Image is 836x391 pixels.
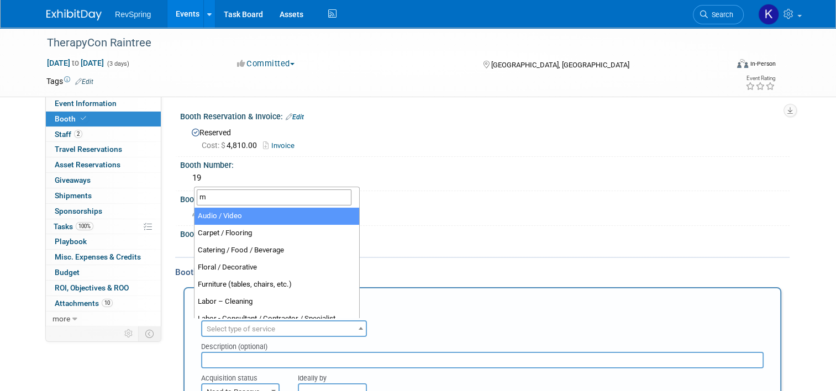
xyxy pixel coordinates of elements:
img: Format-Inperson.png [737,59,748,68]
li: Furniture (tables, chairs, etc.) [194,276,359,293]
div: Booth Notes: [180,226,790,240]
td: Tags [46,76,93,87]
span: Giveaways [55,176,91,184]
span: Staff [55,130,82,139]
li: Labor - Consultant / Contractor / Specialist [194,310,359,327]
span: Playbook [55,237,87,246]
div: TherapyCon Raintree [43,33,714,53]
div: Description (optional) [201,337,764,352]
div: Booth Services [175,266,790,278]
span: Select type of service [207,325,275,333]
a: Staff2 [46,127,161,142]
span: Attachments [55,299,113,308]
span: Shipments [55,191,92,200]
span: Booth [55,114,88,123]
a: Invoice [263,141,300,150]
a: Misc. Expenses & Credits [46,250,161,265]
span: 2 [74,130,82,138]
span: Travel Reservations [55,145,122,154]
a: Asset Reservations [46,157,161,172]
a: Tasks100% [46,219,161,234]
div: Reserved [188,124,781,151]
span: Event Information [55,99,117,108]
td: Personalize Event Tab Strip [119,326,139,341]
i: Booth reservation complete [81,115,86,121]
body: Rich Text Area. Press ALT-0 for help. [6,4,548,15]
div: Ideally by [298,368,716,383]
a: Booth [46,112,161,126]
button: Committed [233,58,299,70]
td: Toggle Event Tabs [139,326,161,341]
a: Search [693,5,744,24]
span: Search [708,10,733,19]
span: RevSpring [115,10,151,19]
img: Kelsey Culver [758,4,779,25]
a: Event Information [46,96,161,111]
img: ExhibitDay [46,9,102,20]
a: Sponsorships [46,204,161,219]
div: Acquisition status [201,368,281,383]
span: to [70,59,81,67]
span: Asset Reservations [55,160,120,169]
a: Attachments10 [46,296,161,311]
span: Tasks [54,222,93,231]
span: (3 days) [106,60,129,67]
span: [DATE] [DATE] [46,58,104,68]
div: Booth Size: [180,191,790,205]
a: Budget [46,265,161,280]
span: Misc. Expenses & Credits [55,252,141,261]
input: Search... [197,189,351,205]
div: Booth Number: [180,157,790,171]
span: Cost: $ [202,141,227,150]
span: Sponsorships [55,207,102,215]
div: Event Rating [745,76,775,81]
span: Budget [55,268,80,277]
span: more [52,314,70,323]
a: Giveaways [46,173,161,188]
a: ROI, Objectives & ROO [46,281,161,295]
span: [GEOGRAPHIC_DATA], [GEOGRAPHIC_DATA] [491,61,629,69]
a: Playbook [46,234,161,249]
li: Catering / Food / Beverage [194,242,359,259]
li: Floral / Decorative [194,259,359,276]
a: Shipments [46,188,161,203]
span: ROI, Objectives & ROO [55,283,129,292]
a: Edit [75,78,93,86]
div: New Booth Service [201,300,764,318]
div: In-Person [750,60,776,68]
a: Edit [286,113,304,121]
div: 19 [188,170,781,187]
span: 100% [76,222,93,230]
a: Travel Reservations [46,142,161,157]
div: Booth Reservation & Invoice: [180,108,790,123]
span: 10 [102,299,113,307]
li: Labor – Cleaning [194,293,359,310]
a: more [46,311,161,326]
li: Audio / Video [194,208,359,225]
span: 4,810.00 [202,141,261,150]
span: Specify booth size [192,209,255,217]
div: Event Format [668,57,776,74]
li: Carpet / Flooring [194,225,359,242]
